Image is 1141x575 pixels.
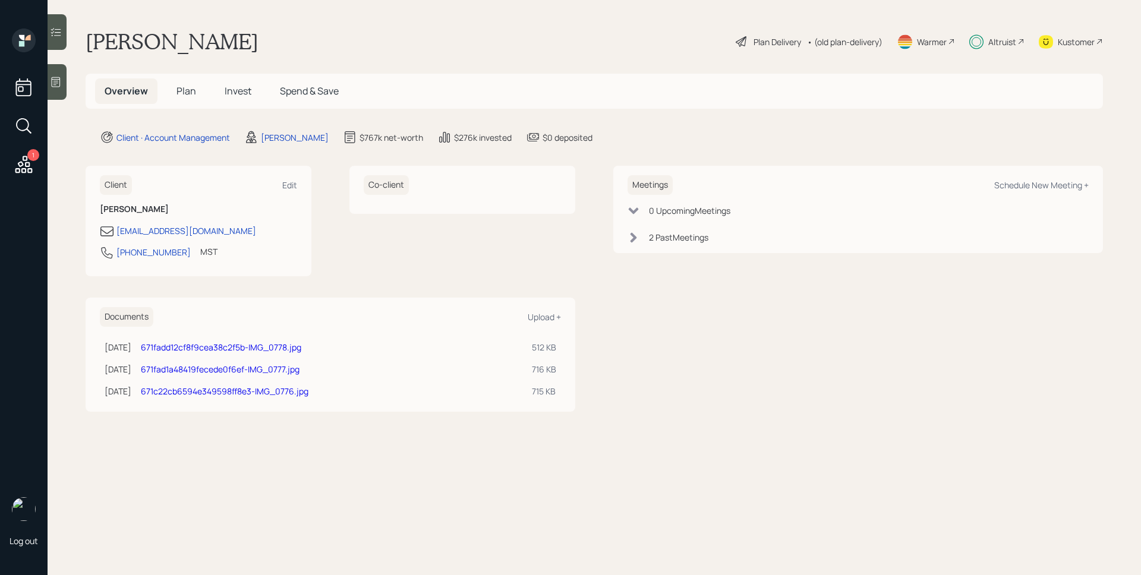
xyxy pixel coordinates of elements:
div: $0 deposited [543,131,592,144]
div: Schedule New Meeting + [994,179,1089,191]
div: [DATE] [105,363,131,375]
a: 671fad1a48419fecede0f6ef-IMG_0777.jpg [141,364,300,375]
div: MST [200,245,218,258]
div: Warmer [917,36,947,48]
h6: Client [100,175,132,195]
a: 671c22cb6594e349598ff8e3-IMG_0776.jpg [141,386,308,397]
div: 0 Upcoming Meeting s [649,204,730,217]
span: Spend & Save [280,84,339,97]
div: Kustomer [1058,36,1095,48]
div: Log out [10,535,38,546]
div: $767k net-worth [360,131,423,144]
h6: Co-client [364,175,409,195]
div: 512 KB [532,341,556,353]
a: 671fadd12cf8f9cea38c2f5b-IMG_0778.jpg [141,342,301,353]
div: [DATE] [105,341,131,353]
div: 716 KB [532,363,556,375]
div: Altruist [988,36,1016,48]
h6: Documents [100,307,153,327]
span: Overview [105,84,148,97]
div: [PHONE_NUMBER] [116,246,191,258]
div: • (old plan-delivery) [807,36,882,48]
div: Plan Delivery [754,36,801,48]
h6: Meetings [628,175,673,195]
div: Upload + [528,311,561,323]
div: $276k invested [454,131,512,144]
div: [DATE] [105,385,131,397]
div: 1 [27,149,39,161]
div: 2 Past Meeting s [649,231,708,244]
img: james-distasi-headshot.png [12,497,36,521]
h6: [PERSON_NAME] [100,204,297,214]
h1: [PERSON_NAME] [86,29,259,55]
span: Invest [225,84,251,97]
div: [PERSON_NAME] [261,131,329,144]
div: Client · Account Management [116,131,230,144]
div: [EMAIL_ADDRESS][DOMAIN_NAME] [116,225,256,237]
span: Plan [176,84,196,97]
div: Edit [282,179,297,191]
div: 715 KB [532,385,556,397]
